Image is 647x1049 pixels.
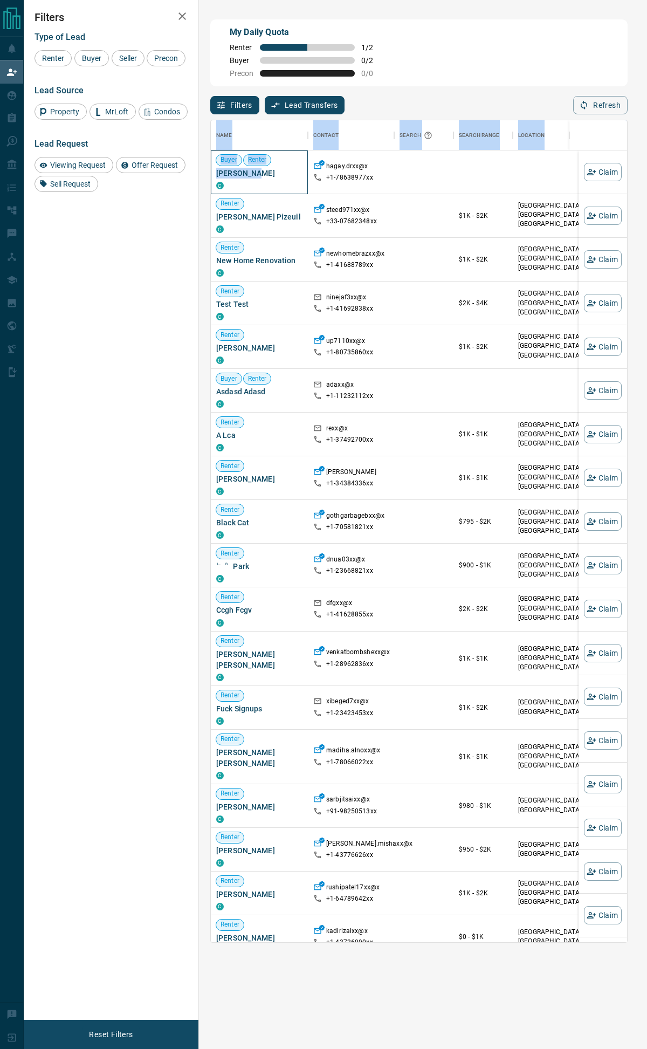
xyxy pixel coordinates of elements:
[216,801,302,812] span: [PERSON_NAME]
[216,549,244,558] span: Renter
[216,182,224,189] div: condos.ca
[326,260,373,270] p: +1- 41688789xx
[216,255,302,266] span: New Home Renovation
[584,338,622,356] button: Claim
[216,211,302,222] span: [PERSON_NAME] Pizeuil
[216,691,244,700] span: Renter
[216,833,244,842] span: Renter
[326,337,365,348] p: up7110xx@x
[112,50,144,66] div: Seller
[326,249,384,260] p: newhomebrazxx@x
[584,381,622,400] button: Claim
[326,511,384,523] p: gothgarbagebxx@x
[216,636,244,646] span: Renter
[518,421,604,448] p: [GEOGRAPHIC_DATA], [GEOGRAPHIC_DATA], [GEOGRAPHIC_DATA]
[518,879,604,907] p: [GEOGRAPHIC_DATA], [GEOGRAPHIC_DATA], [GEOGRAPHIC_DATA]
[216,674,224,681] div: condos.ca
[326,660,373,669] p: +1- 28962836xx
[326,293,367,304] p: ninejaf3xx@x
[216,735,244,744] span: Renter
[326,435,373,444] p: +1- 37492700xx
[584,556,622,574] button: Claim
[459,703,507,712] p: $1K - $2K
[459,845,507,854] p: $950 - $2K
[216,772,224,779] div: condos.ca
[216,386,302,397] span: Asdasd Adasd
[230,56,253,65] span: Buyer
[326,795,370,806] p: sarbjitsaixx@x
[78,54,105,63] span: Buyer
[216,199,244,208] span: Renter
[326,555,365,566] p: dnua03xx@x
[313,120,339,150] div: Contact
[46,180,94,188] span: Sell Request
[101,107,132,116] span: MrLoft
[216,649,302,670] span: [PERSON_NAME] [PERSON_NAME]
[326,709,373,718] p: +1- 23423453xx
[115,54,141,63] span: Seller
[518,552,604,579] p: [GEOGRAPHIC_DATA], [GEOGRAPHIC_DATA], [GEOGRAPHIC_DATA]
[230,26,385,39] p: My Daily Quota
[453,120,513,150] div: Search Range
[459,473,507,483] p: $1K - $1K
[216,155,242,164] span: Buyer
[216,561,302,572] span: ᄂᄋ Park
[216,845,302,856] span: [PERSON_NAME]
[518,796,604,814] p: [GEOGRAPHIC_DATA], [GEOGRAPHIC_DATA]
[244,155,271,164] span: Renter
[326,173,373,182] p: +1- 78638977xx
[459,604,507,614] p: $2K - $2K
[35,50,72,66] div: Renter
[216,243,244,252] span: Renter
[326,839,412,851] p: [PERSON_NAME].mishaxx@x
[326,523,373,532] p: +1- 70581821xx
[518,120,545,150] div: Location
[216,531,224,539] div: condos.ca
[584,294,622,312] button: Claim
[459,654,507,663] p: $1K - $1K
[518,508,604,536] p: [GEOGRAPHIC_DATA], [GEOGRAPHIC_DATA], [GEOGRAPHIC_DATA]
[216,444,224,451] div: condos.ca
[361,43,385,52] span: 1 / 2
[216,920,244,929] span: Renter
[518,463,604,500] p: [GEOGRAPHIC_DATA], [GEOGRAPHIC_DATA], [GEOGRAPHIC_DATA] | [GEOGRAPHIC_DATA]
[216,605,302,615] span: Ccgh Fcgv
[459,932,507,942] p: $0 - $1K
[35,176,98,192] div: Sell Request
[584,207,622,225] button: Claim
[584,775,622,793] button: Claim
[216,120,232,150] div: Name
[584,250,622,269] button: Claim
[326,348,373,357] p: +1- 80735860xx
[210,96,259,114] button: Filters
[216,703,302,714] span: Fuck Signups
[459,120,500,150] div: Search Range
[459,888,507,898] p: $1K - $2K
[150,54,182,63] span: Precon
[584,600,622,618] button: Claim
[244,374,271,383] span: Renter
[326,424,348,435] p: rexx@x
[216,331,244,340] span: Renter
[518,201,604,238] p: [GEOGRAPHIC_DATA], [GEOGRAPHIC_DATA], [GEOGRAPHIC_DATA], [GEOGRAPHIC_DATA]
[326,205,370,217] p: steed971xx@x
[459,517,507,526] p: $795 - $2K
[326,380,354,392] p: adaxx@x
[326,304,373,313] p: +1- 41692838xx
[216,505,244,515] span: Renter
[35,139,88,149] span: Lead Request
[518,245,604,291] p: [GEOGRAPHIC_DATA], [GEOGRAPHIC_DATA], [GEOGRAPHIC_DATA], [GEOGRAPHIC_DATA] | [GEOGRAPHIC_DATA]
[216,815,224,823] div: condos.ca
[326,217,377,226] p: +33- 07682348xx
[584,163,622,181] button: Claim
[216,269,224,277] div: condos.ca
[326,566,373,575] p: +1- 23668821xx
[326,927,368,938] p: kadirizaixx@x
[326,599,352,610] p: dfgxx@x
[46,107,83,116] span: Property
[216,374,242,383] span: Buyer
[326,851,373,860] p: +1- 43776626xx
[518,840,604,859] p: [GEOGRAPHIC_DATA], [GEOGRAPHIC_DATA]
[265,96,345,114] button: Lead Transfers
[216,342,302,353] span: [PERSON_NAME]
